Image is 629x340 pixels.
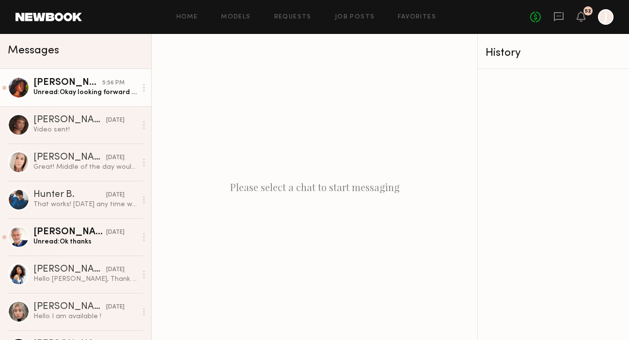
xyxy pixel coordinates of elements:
div: Great! Middle of the day would be great for missing traffic:) thx! [33,162,137,172]
div: Please select a chat to start messaging [152,34,477,340]
a: Models [221,14,251,20]
div: [DATE] [106,303,125,312]
a: Requests [274,14,312,20]
a: J [598,9,613,25]
div: [DATE] [106,153,125,162]
div: [PERSON_NAME] [33,78,102,88]
div: [DATE] [106,116,125,125]
span: Messages [8,45,59,56]
div: [DATE] [106,265,125,275]
div: [PERSON_NAME] [33,115,106,125]
a: Home [176,14,198,20]
div: [PERSON_NAME] [33,153,106,162]
a: Favorites [398,14,436,20]
div: Video sent! [33,125,137,134]
div: [PERSON_NAME] [33,302,106,312]
div: History [486,48,621,59]
div: [DATE] [106,228,125,237]
div: [PERSON_NAME] [33,265,106,275]
div: Hunter B. [33,190,106,200]
div: [DATE] [106,191,125,200]
div: Hello [PERSON_NAME], Thank you for the update. Unfortunately, I don't have availability that day.... [33,275,137,284]
a: Job Posts [335,14,375,20]
div: Hello I am available ! [33,312,137,321]
div: That works! [DATE] any time would work for me [33,200,137,209]
div: 5:56 PM [102,79,125,88]
div: [PERSON_NAME] [33,227,106,237]
div: Unread: Okay looking forward to it [33,88,137,97]
div: Unread: Ok thanks [33,237,137,246]
div: 52 [585,9,591,14]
